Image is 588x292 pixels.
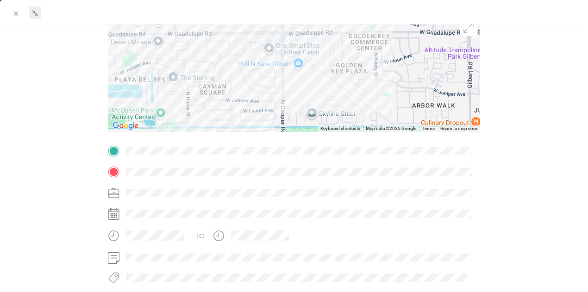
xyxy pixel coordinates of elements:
iframe: Everlance-gr Chat Button Frame [536,240,588,292]
img: Google [110,120,141,132]
div: TO [195,231,205,241]
a: Terms (opens in new tab) [422,126,435,131]
a: Open this area in Google Maps (opens a new window) [110,120,141,132]
button: Keyboard shortcuts [320,125,360,132]
a: Report a map error [440,126,477,131]
span: Map data ©2025 Google [366,126,416,131]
